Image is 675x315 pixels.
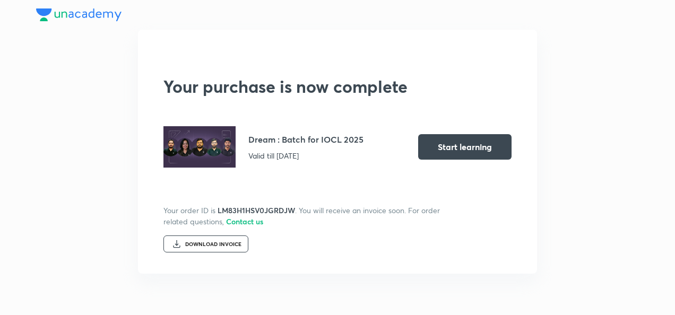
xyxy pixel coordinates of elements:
h6: LM83H1HSV0JGRDJW [218,205,295,215]
h5: Dream : Batch for IOCL 2025 [248,133,405,146]
button: Start learning [418,134,512,160]
h6: Contact us [226,216,263,226]
div: DOWNLOAD INVOICE [185,241,241,248]
p: Valid till [DATE] [248,150,405,161]
a: Contact us [226,215,263,226]
img: goal [163,126,236,168]
h2: Your purchase is now complete [163,76,512,97]
p: Your order ID is [163,205,218,215]
p: . You will receive an invoice soon. For order related questions, [163,205,440,226]
img: Download Invoice [172,240,181,248]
